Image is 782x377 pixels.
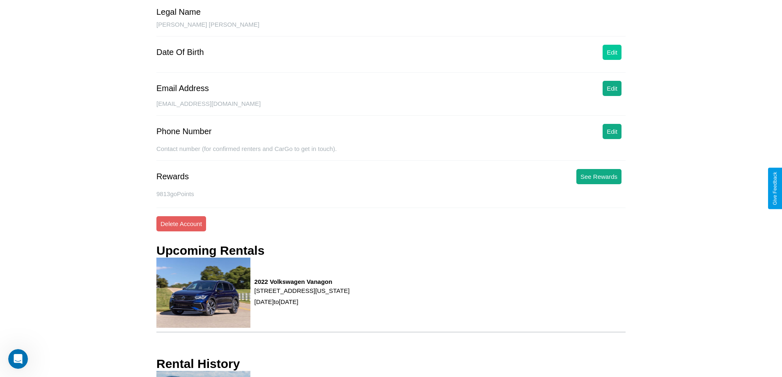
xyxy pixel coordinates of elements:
[156,127,212,136] div: Phone Number
[156,145,626,161] div: Contact number (for confirmed renters and CarGo to get in touch).
[156,7,201,17] div: Legal Name
[603,124,621,139] button: Edit
[8,349,28,369] iframe: Intercom live chat
[156,244,264,258] h3: Upcoming Rentals
[603,81,621,96] button: Edit
[156,258,250,328] img: rental
[255,285,350,296] p: [STREET_ADDRESS][US_STATE]
[156,100,626,116] div: [EMAIL_ADDRESS][DOMAIN_NAME]
[576,169,621,184] button: See Rewards
[772,172,778,205] div: Give Feedback
[603,45,621,60] button: Edit
[156,357,240,371] h3: Rental History
[156,48,204,57] div: Date Of Birth
[156,172,189,181] div: Rewards
[156,188,626,199] p: 9813 goPoints
[156,84,209,93] div: Email Address
[255,296,350,307] p: [DATE] to [DATE]
[156,21,626,37] div: [PERSON_NAME] [PERSON_NAME]
[156,216,206,231] button: Delete Account
[255,278,350,285] h3: 2022 Volkswagen Vanagon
